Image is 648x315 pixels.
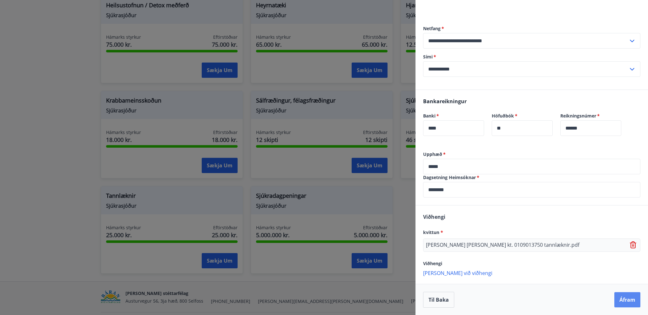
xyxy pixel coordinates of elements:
[426,241,579,249] p: [PERSON_NAME] [PERSON_NAME] kt. 0109013750 tannlæknir.pdf
[614,292,640,307] button: Áfram
[423,213,445,220] span: Viðhengi
[423,25,640,32] label: Netfang
[423,174,640,181] label: Dagsetning Heimsóknar
[423,292,454,308] button: Til baka
[423,98,467,105] span: Bankareikningur
[423,270,640,276] p: [PERSON_NAME] við viðhengi
[423,260,442,266] span: Viðhengi
[423,182,640,198] div: Dagsetning Heimsóknar
[423,159,640,174] div: Upphæð
[423,113,484,119] label: Banki
[423,229,443,235] span: kvittun
[423,54,640,60] label: Sími
[492,113,553,119] label: Höfuðbók
[560,113,621,119] label: Reikningsnúmer
[423,151,640,157] label: Upphæð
